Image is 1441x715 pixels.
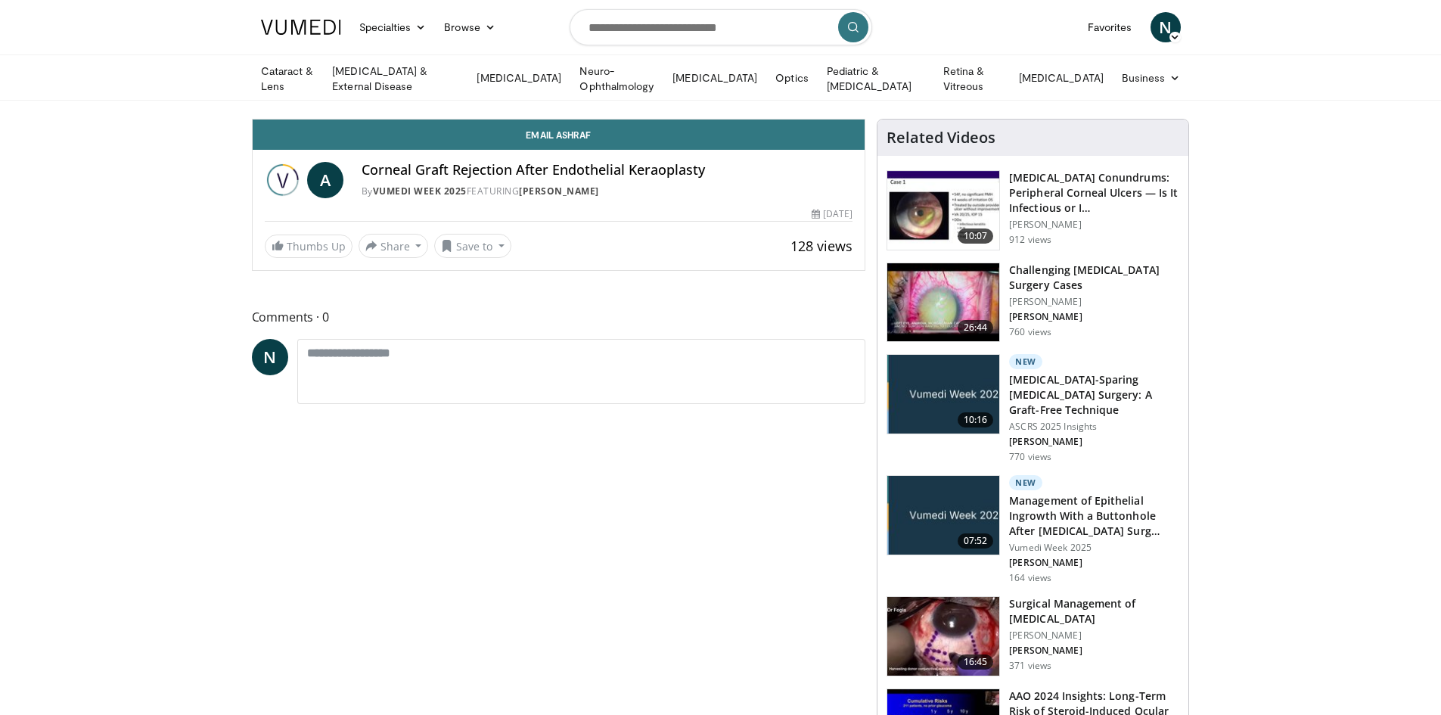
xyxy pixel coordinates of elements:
[1010,63,1113,93] a: [MEDICAL_DATA]
[958,320,994,335] span: 26:44
[1009,372,1179,418] h3: [MEDICAL_DATA]-Sparing [MEDICAL_DATA] Surgery: A Graft-Free Technique
[323,64,467,94] a: [MEDICAL_DATA] & External Disease
[1009,660,1051,672] p: 371 views
[1009,557,1179,569] p: [PERSON_NAME]
[887,263,1179,343] a: 26:44 Challenging [MEDICAL_DATA] Surgery Cases [PERSON_NAME] [PERSON_NAME] 760 views
[958,412,994,427] span: 10:16
[1009,475,1042,490] p: New
[958,654,994,670] span: 16:45
[265,235,352,258] a: Thumbs Up
[1009,326,1051,338] p: 760 views
[887,354,1179,463] a: 10:16 New [MEDICAL_DATA]-Sparing [MEDICAL_DATA] Surgery: A Graft-Free Technique ASCRS 2025 Insigh...
[1009,234,1051,246] p: 912 views
[362,185,853,198] div: By FEATURING
[1009,421,1179,433] p: ASCRS 2025 Insights
[519,185,599,197] a: [PERSON_NAME]
[1009,219,1179,231] p: [PERSON_NAME]
[790,237,852,255] span: 128 views
[570,9,872,45] input: Search topics, interventions
[359,234,429,258] button: Share
[887,171,999,250] img: 5ede7c1e-2637-46cb-a546-16fd546e0e1e.150x105_q85_crop-smart_upscale.jpg
[1113,63,1190,93] a: Business
[570,64,663,94] a: Neuro-Ophthalmology
[887,355,999,434] img: e2db3364-8554-489a-9e60-297bee4c90d2.jpg.150x105_q85_crop-smart_upscale.jpg
[958,228,994,244] span: 10:07
[812,207,852,221] div: [DATE]
[1009,572,1051,584] p: 164 views
[766,63,817,93] a: Optics
[252,339,288,375] a: N
[1009,542,1179,554] p: Vumedi Week 2025
[1009,263,1179,293] h3: Challenging [MEDICAL_DATA] Surgery Cases
[253,120,865,150] a: Email Ashraf
[1009,493,1179,539] h3: Management of Epithelial Ingrowth With a Buttonhole After [MEDICAL_DATA] Surg…
[362,162,853,179] h4: Corneal Graft Rejection After Endothelial Keraoplasty
[887,476,999,555] img: af7cb505-fca8-4258-9910-2a274f8a3ee4.jpg.150x105_q85_crop-smart_upscale.jpg
[252,64,324,94] a: Cataract & Lens
[1009,436,1179,448] p: [PERSON_NAME]
[261,20,341,35] img: VuMedi Logo
[958,533,994,549] span: 07:52
[1009,645,1179,657] p: [PERSON_NAME]
[1009,451,1051,463] p: 770 views
[1009,354,1042,369] p: New
[252,307,866,327] span: Comments 0
[887,263,999,342] img: 05a6f048-9eed-46a7-93e1-844e43fc910c.150x105_q85_crop-smart_upscale.jpg
[934,64,1010,94] a: Retina & Vitreous
[887,597,999,676] img: 7b07ef4f-7000-4ba4-89ad-39d958bbfcae.150x105_q85_crop-smart_upscale.jpg
[1009,596,1179,626] h3: Surgical Management of [MEDICAL_DATA]
[307,162,343,198] a: A
[265,162,301,198] img: Vumedi Week 2025
[1151,12,1181,42] a: N
[887,170,1179,250] a: 10:07 [MEDICAL_DATA] Conundrums: Peripheral Corneal Ulcers — Is It Infectious or I… [PERSON_NAME]...
[1079,12,1141,42] a: Favorites
[350,12,436,42] a: Specialties
[1009,630,1179,642] p: [PERSON_NAME]
[467,63,570,93] a: [MEDICAL_DATA]
[373,185,467,197] a: Vumedi Week 2025
[887,596,1179,676] a: 16:45 Surgical Management of [MEDICAL_DATA] [PERSON_NAME] [PERSON_NAME] 371 views
[1009,170,1179,216] h3: [MEDICAL_DATA] Conundrums: Peripheral Corneal Ulcers — Is It Infectious or I…
[887,475,1179,584] a: 07:52 New Management of Epithelial Ingrowth With a Buttonhole After [MEDICAL_DATA] Surg… Vumedi W...
[818,64,934,94] a: Pediatric & [MEDICAL_DATA]
[1009,311,1179,323] p: [PERSON_NAME]
[434,234,511,258] button: Save to
[887,129,995,147] h4: Related Videos
[435,12,505,42] a: Browse
[1009,296,1179,308] p: [PERSON_NAME]
[663,63,766,93] a: [MEDICAL_DATA]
